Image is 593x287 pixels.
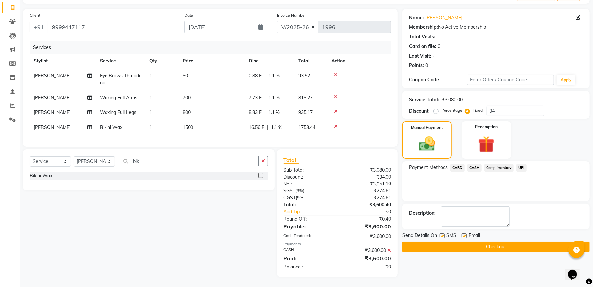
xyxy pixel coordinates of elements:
span: | [264,94,266,101]
div: ₹3,600.00 [337,223,396,230]
th: Price [179,54,245,68]
div: CASH [279,247,337,254]
div: ₹3,600.00 [337,254,396,262]
div: 0 [438,43,440,50]
label: Client [30,12,40,18]
div: Discount: [279,174,337,181]
th: Stylist [30,54,96,68]
div: Round Off: [279,216,337,223]
div: Description: [409,210,436,217]
span: 1 [149,124,152,130]
div: Points: [409,62,424,69]
div: ₹274.61 [337,194,396,201]
span: 7.73 F [249,94,262,101]
div: ₹3,600.00 [337,247,396,254]
span: 8.83 F [249,109,262,116]
button: +91 [30,21,48,33]
div: ₹0 [347,208,396,215]
span: 700 [183,95,191,101]
span: Eye Brows Threading [100,73,140,86]
div: Last Visit: [409,53,431,60]
div: ₹3,051.19 [337,181,396,187]
span: 1500 [183,124,193,130]
div: Bikini Wax [30,172,52,179]
div: ( ) [279,194,337,201]
span: [PERSON_NAME] [34,109,71,115]
span: 1 [149,95,152,101]
span: 1.1 % [268,72,280,79]
label: Invoice Number [277,12,306,18]
span: 9% [297,188,303,193]
div: Card on file: [409,43,436,50]
span: SMS [446,232,456,240]
span: 818.27 [298,95,313,101]
input: Enter Offer / Coupon Code [467,75,554,85]
span: CARD [450,164,465,172]
img: _gift.svg [473,134,500,155]
div: ₹3,080.00 [442,96,463,103]
label: Manual Payment [411,125,443,131]
div: Payable: [279,223,337,230]
span: CASH [467,164,482,172]
span: | [264,72,266,79]
span: Total [284,157,299,164]
span: Payment Methods [409,164,448,171]
img: _cash.svg [414,135,440,153]
span: [PERSON_NAME] [34,95,71,101]
a: [PERSON_NAME] [425,14,462,21]
div: Name: [409,14,424,21]
span: 16.56 F [249,124,264,131]
label: Redemption [475,124,498,130]
span: 935.17 [298,109,313,115]
div: Service Total: [409,96,439,103]
label: Fixed [473,107,483,113]
span: | [264,109,266,116]
div: Membership: [409,24,438,31]
div: 0 [425,62,428,69]
div: ( ) [279,187,337,194]
span: 80 [183,73,188,79]
span: 0.88 F [249,72,262,79]
span: | [267,124,268,131]
button: Checkout [402,242,590,252]
div: No Active Membership [409,24,583,31]
span: Waxing Full Arms [100,95,137,101]
div: ₹3,080.00 [337,167,396,174]
button: Apply [557,75,575,85]
span: Waxing Full Legs [100,109,136,115]
span: 1 [149,109,152,115]
div: ₹274.61 [337,187,396,194]
label: Percentage [441,107,462,113]
div: Sub Total: [279,167,337,174]
div: Total: [279,201,337,208]
input: Search by Name/Mobile/Email/Code [48,21,174,33]
span: CGST [284,195,296,201]
th: Service [96,54,146,68]
span: [PERSON_NAME] [34,124,71,130]
div: Balance : [279,264,337,270]
div: Coupon Code [409,76,467,83]
span: 800 [183,109,191,115]
span: [PERSON_NAME] [34,73,71,79]
th: Action [327,54,391,68]
div: Discount: [409,108,430,115]
label: Date [184,12,193,18]
a: Add Tip [279,208,347,215]
span: 9% [297,195,304,200]
th: Qty [146,54,179,68]
span: 1753.44 [298,124,315,130]
div: - [433,53,435,60]
div: ₹34.00 [337,174,396,181]
span: 1.1 % [268,94,280,101]
span: Send Details On [402,232,437,240]
span: 1.1 % [268,109,280,116]
iframe: chat widget [565,261,586,280]
div: Net: [279,181,337,187]
div: Paid: [279,254,337,262]
span: Complimentary [484,164,514,172]
span: 93.52 [298,73,310,79]
div: Services [30,41,396,54]
div: ₹0.40 [337,216,396,223]
span: 1.1 % [271,124,282,131]
div: ₹3,600.40 [337,201,396,208]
